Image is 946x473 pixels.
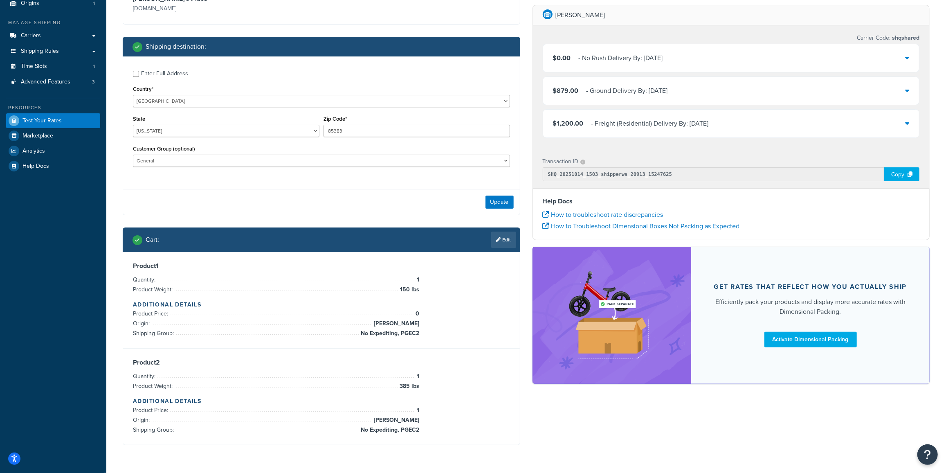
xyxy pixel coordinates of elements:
[6,113,100,128] a: Test Your Rates
[359,425,419,435] span: No Expediting, PGEC2
[714,283,907,291] div: Get rates that reflect how you actually ship
[22,117,62,124] span: Test Your Rates
[398,285,419,295] span: 150 lbs
[133,397,510,405] h4: Additional Details
[133,262,510,270] h3: Product 1
[146,236,159,243] h2: Cart :
[133,71,139,77] input: Enter Full Address
[22,148,45,155] span: Analytics
[133,86,153,92] label: Country*
[543,221,740,231] a: How to Troubleshoot Dimensional Boxes Not Packing as Expected
[579,52,663,64] div: - No Rush Delivery By: [DATE]
[141,68,188,79] div: Enter Full Address
[93,63,95,70] span: 1
[133,329,176,338] span: Shipping Group:
[591,118,709,129] div: - Freight (Residential) Delivery By: [DATE]
[21,32,41,39] span: Carriers
[92,79,95,86] span: 3
[491,232,516,248] a: Edit
[485,196,514,209] button: Update
[146,43,206,50] h2: Shipping destination :
[561,259,663,371] img: feature-image-dim-d40ad3071a2b3c8e08177464837368e35600d3c5e73b18a22c1e4bb210dc32ac.png
[553,86,579,95] span: $879.00
[21,79,70,86] span: Advanced Features
[543,196,920,206] h4: Help Docs
[890,34,919,42] span: shqshared
[133,146,195,152] label: Customer Group (optional)
[543,156,579,167] p: Transaction ID
[133,358,510,367] h3: Product 2
[413,309,419,319] span: 0
[543,210,663,219] a: How to troubleshoot rate discrepancies
[415,275,419,285] span: 1
[6,74,100,90] a: Advanced Features3
[917,444,938,465] button: Open Resource Center
[133,309,170,318] span: Product Price:
[133,426,176,434] span: Shipping Group:
[133,275,157,284] span: Quantity:
[586,85,668,97] div: - Ground Delivery By: [DATE]
[884,167,919,181] div: Copy
[22,133,53,140] span: Marketplace
[6,128,100,143] a: Marketplace
[711,297,910,317] div: Efficiently pack your products and display more accurate rates with Dimensional Packing.
[372,415,419,425] span: [PERSON_NAME]
[6,19,100,26] div: Manage Shipping
[553,119,584,128] span: $1,200.00
[6,104,100,111] div: Resources
[6,28,100,43] a: Carriers
[398,381,419,391] span: 385 lbs
[22,163,49,170] span: Help Docs
[133,416,152,424] span: Origin:
[6,59,100,74] li: Time Slots
[415,405,419,415] span: 1
[133,372,157,381] span: Quantity:
[6,74,100,90] li: Advanced Features
[324,116,347,122] label: Zip Code*
[6,144,100,158] a: Analytics
[133,382,175,390] span: Product Weight:
[133,285,175,294] span: Product Weight:
[6,159,100,173] a: Help Docs
[553,53,571,63] span: $0.00
[133,3,319,14] p: [DOMAIN_NAME]
[21,63,47,70] span: Time Slots
[133,319,152,328] span: Origin:
[133,406,170,414] span: Product Price:
[556,9,605,21] p: [PERSON_NAME]
[6,44,100,59] a: Shipping Rules
[415,372,419,381] span: 1
[133,300,510,309] h4: Additional Details
[372,319,419,329] span: [PERSON_NAME]
[133,116,145,122] label: State
[764,332,857,347] a: Activate Dimensional Packing
[359,329,419,338] span: No Expediting, PGEC2
[21,48,59,55] span: Shipping Rules
[857,32,919,44] p: Carrier Code:
[6,59,100,74] a: Time Slots1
